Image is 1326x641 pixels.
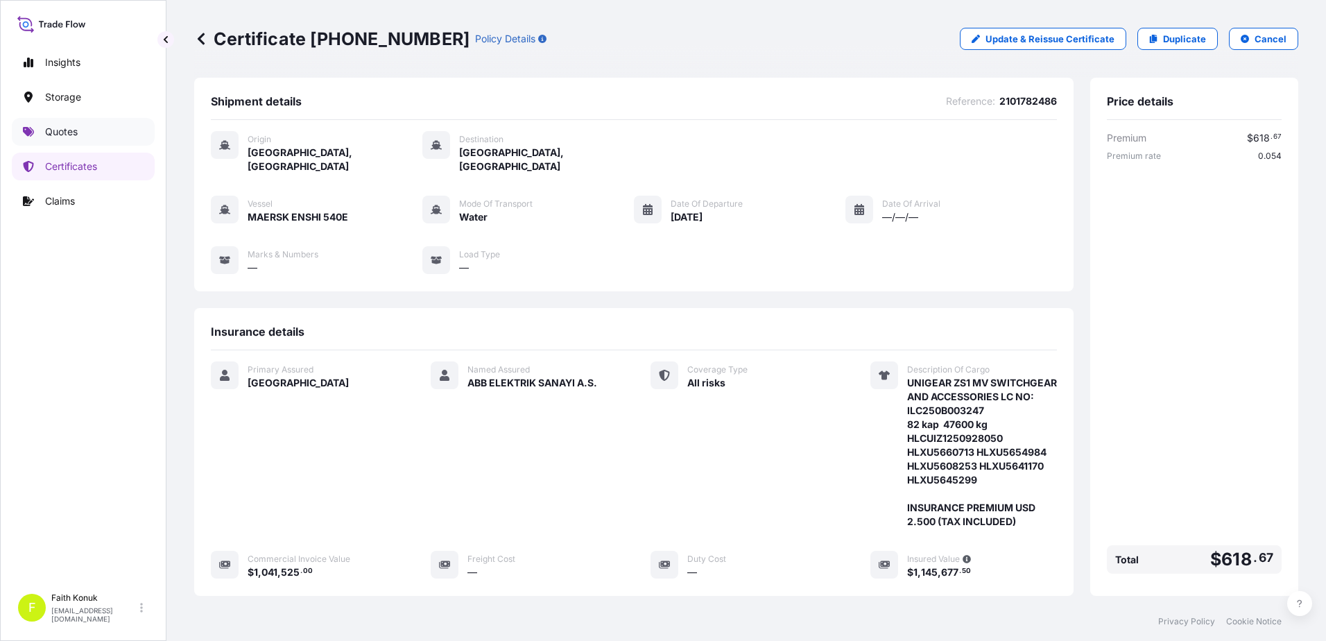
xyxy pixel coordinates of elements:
[1247,133,1253,143] span: $
[1255,32,1286,46] p: Cancel
[1258,151,1282,162] span: 0.054
[907,364,990,375] span: Description Of Cargo
[882,210,918,224] span: —/—/—
[1253,554,1257,562] span: .
[999,94,1057,108] span: 2101782486
[45,90,81,104] p: Storage
[1253,133,1270,143] span: 618
[12,49,155,76] a: Insights
[248,261,257,275] span: —
[248,210,348,224] span: MAERSK ENSHI 540E
[248,554,350,565] span: Commercial Invoice Value
[687,565,697,579] span: —
[907,554,960,565] span: Insured Value
[45,125,78,139] p: Quotes
[248,198,273,210] span: Vessel
[985,32,1114,46] p: Update & Reissue Certificate
[281,567,300,577] span: 525
[261,567,277,577] span: 041
[248,134,271,145] span: Origin
[51,592,137,604] p: Faith Konuk
[459,210,488,224] span: Water
[959,569,961,574] span: .
[211,94,302,108] span: Shipment details
[467,554,515,565] span: Freight Cost
[1210,551,1221,568] span: $
[258,567,261,577] span: ,
[248,146,422,173] span: [GEOGRAPHIC_DATA], [GEOGRAPHIC_DATA]
[1107,151,1161,162] span: Premium rate
[467,565,477,579] span: —
[28,601,36,615] span: F
[248,249,318,260] span: Marks & Numbers
[1273,135,1282,139] span: 67
[1137,28,1218,50] a: Duplicate
[921,567,938,577] span: 145
[45,160,97,173] p: Certificates
[1229,28,1298,50] button: Cancel
[907,376,1057,529] span: UNIGEAR ZS1 MV SWITCHGEAR AND ACCESSORIES LC NO: ILC250B003247 82 kap 47600 kg HLCUIZ1250928050 H...
[12,118,155,146] a: Quotes
[907,567,913,577] span: $
[248,567,254,577] span: $
[1107,131,1146,145] span: Premium
[194,28,470,50] p: Certificate [PHONE_NUMBER]
[1115,553,1139,567] span: Total
[1107,94,1173,108] span: Price details
[941,567,958,577] span: 677
[12,83,155,111] a: Storage
[1271,135,1273,139] span: .
[671,198,743,210] span: Date of Departure
[687,376,725,390] span: All risks
[467,364,530,375] span: Named Assured
[459,249,500,260] span: Load Type
[1259,554,1273,562] span: 67
[946,94,995,108] span: Reference :
[1158,616,1215,627] a: Privacy Policy
[960,28,1126,50] a: Update & Reissue Certificate
[687,554,726,565] span: Duty Cost
[45,194,75,208] p: Claims
[459,261,469,275] span: —
[45,55,80,69] p: Insights
[12,187,155,215] a: Claims
[254,567,258,577] span: 1
[1226,616,1282,627] a: Cookie Notice
[303,569,313,574] span: 00
[882,198,940,210] span: Date of Arrival
[248,364,313,375] span: Primary Assured
[248,376,349,390] span: [GEOGRAPHIC_DATA]
[918,567,921,577] span: ,
[913,567,918,577] span: 1
[687,364,748,375] span: Coverage Type
[1163,32,1206,46] p: Duplicate
[459,198,533,210] span: Mode of Transport
[459,134,503,145] span: Destination
[12,153,155,180] a: Certificates
[671,210,703,224] span: [DATE]
[962,569,971,574] span: 50
[277,567,281,577] span: ,
[467,376,597,390] span: ABB ELEKTRIK SANAYI A.S.
[211,325,304,339] span: Insurance details
[475,32,535,46] p: Policy Details
[300,569,302,574] span: .
[459,146,634,173] span: [GEOGRAPHIC_DATA], [GEOGRAPHIC_DATA]
[1221,551,1252,568] span: 618
[938,567,941,577] span: ,
[51,606,137,623] p: [EMAIL_ADDRESS][DOMAIN_NAME]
